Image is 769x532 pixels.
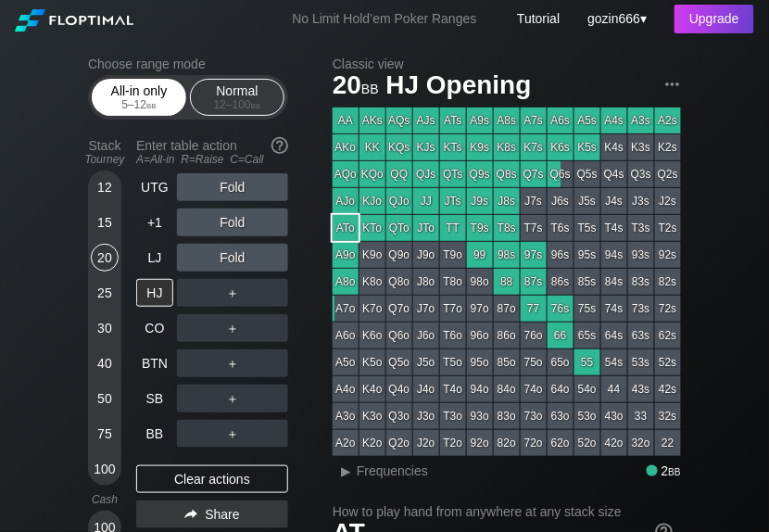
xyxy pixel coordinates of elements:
div: J5s [574,188,600,214]
div: A8o [333,269,359,295]
div: ATs [440,108,466,133]
div: Fold [177,209,288,236]
div: AJo [333,188,359,214]
div: 97o [467,296,493,322]
div: 96s [548,242,574,268]
div: Q8o [386,269,412,295]
div: KK [359,134,385,160]
div: 42o [601,430,627,456]
div: K8o [359,269,385,295]
div: 94o [467,376,493,402]
div: All-in only [96,80,182,115]
div: J9o [413,242,439,268]
div: 32s [655,403,681,429]
div: 95o [467,349,493,375]
div: KQo [359,161,385,187]
div: Share [136,500,288,528]
div: JTs [440,188,466,214]
div: J7o [413,296,439,322]
div: BB [136,420,173,448]
div: 30 [91,314,119,342]
div: 40 [91,349,119,377]
div: QJs [413,161,439,187]
div: 96o [467,323,493,348]
div: 99 [467,242,493,268]
div: 98s [494,242,520,268]
div: No Limit Hold’em Poker Ranges [264,11,504,31]
span: HJ Opening [384,71,535,102]
div: 76s [548,296,574,322]
div: J2s [655,188,681,214]
div: 75s [574,296,600,322]
div: Q3s [628,161,654,187]
div: Fold [177,173,288,201]
div: ＋ [177,279,288,307]
span: bb [669,463,681,478]
div: 73o [521,403,547,429]
div: AQs [386,108,412,133]
div: 84o [494,376,520,402]
div: AJs [413,108,439,133]
div: 97s [521,242,547,268]
div: Normal [195,80,280,115]
div: K5s [574,134,600,160]
div: J3s [628,188,654,214]
div: 50 [91,385,119,412]
div: AKs [359,108,385,133]
div: K7o [359,296,385,322]
div: KQs [386,134,412,160]
h2: Choose range mode [88,57,288,71]
div: 85s [574,269,600,295]
div: J2o [413,430,439,456]
div: 72s [655,296,681,322]
div: Q6o [386,323,412,348]
div: TT [440,215,466,241]
div: T6o [440,323,466,348]
div: KJs [413,134,439,160]
div: 63o [548,403,574,429]
div: HJ [136,279,173,307]
div: T7s [521,215,547,241]
div: A4o [333,376,359,402]
div: 77 [521,296,547,322]
div: J9s [467,188,493,214]
span: Frequencies [357,463,428,478]
div: 12 [91,173,119,201]
div: K4s [601,134,627,160]
div: 43o [601,403,627,429]
div: KTo [359,215,385,241]
div: ＋ [177,349,288,377]
div: QJo [386,188,412,214]
div: 82s [655,269,681,295]
div: 95s [574,242,600,268]
div: A6o [333,323,359,348]
div: 73s [628,296,654,322]
div: A3s [628,108,654,133]
div: T3s [628,215,654,241]
div: 87o [494,296,520,322]
div: 32o [628,430,654,456]
div: T9o [440,242,466,268]
div: 55 [574,349,600,375]
div: T7o [440,296,466,322]
div: Q5o [386,349,412,375]
div: SB [136,385,173,412]
div: 54s [601,349,627,375]
div: Tourney [81,153,129,166]
div: Q7o [386,296,412,322]
div: Enter table action [136,131,288,173]
div: 98o [467,269,493,295]
div: T8s [494,215,520,241]
div: Q4o [386,376,412,402]
div: T2o [440,430,466,456]
div: KTs [440,134,466,160]
div: J5o [413,349,439,375]
div: A8s [494,108,520,133]
div: AKo [333,134,359,160]
div: 15 [91,209,119,236]
div: J4s [601,188,627,214]
div: 85o [494,349,520,375]
div: K9o [359,242,385,268]
div: UTG [136,173,173,201]
div: T8o [440,269,466,295]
